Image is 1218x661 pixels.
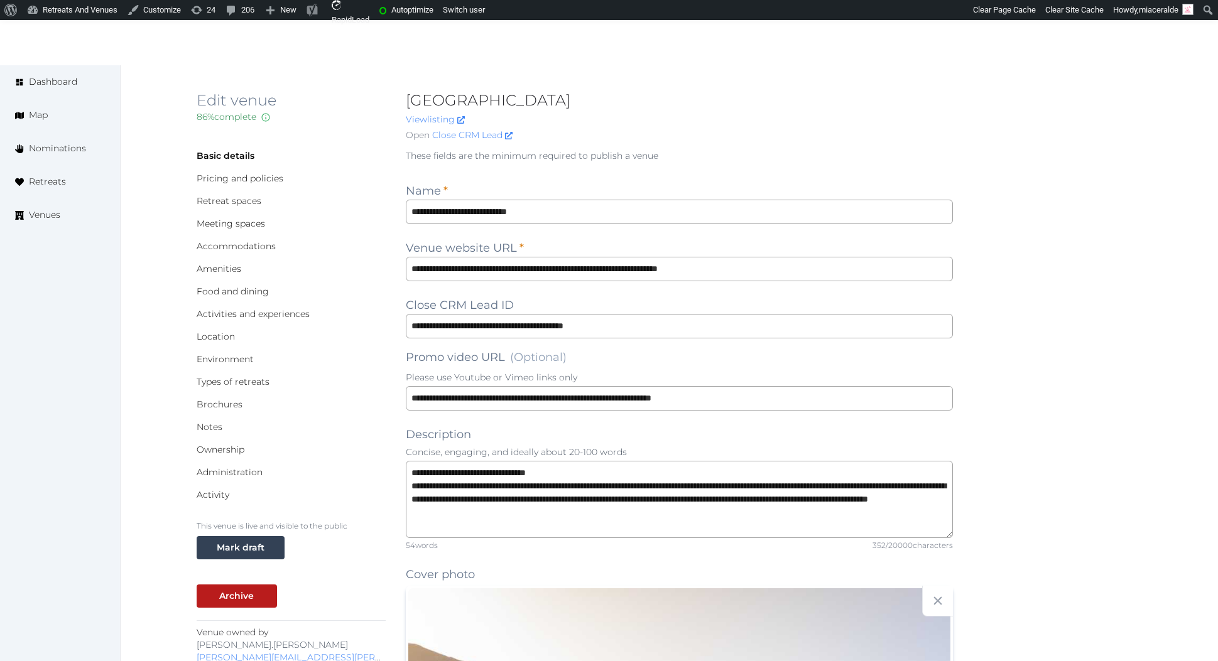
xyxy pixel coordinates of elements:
[406,540,438,551] div: 54 words
[217,541,264,554] div: Mark draft
[197,90,386,110] h2: Edit venue
[406,114,465,125] a: Viewlisting
[197,263,241,274] a: Amenities
[1045,5,1104,14] span: Clear Site Cache
[197,489,229,500] a: Activity
[197,240,276,252] a: Accommodations
[406,371,954,384] p: Please use Youtube or Vimeo links only
[29,109,48,122] span: Map
[406,296,514,314] label: Close CRM Lead ID
[197,111,256,122] span: 86 % complete
[973,5,1036,14] span: Clear Page Cache
[29,208,60,222] span: Venues
[406,348,567,366] label: Promo video URL
[197,173,283,184] a: Pricing and policies
[406,149,954,162] p: These fields are the minimum required to publish a venue
[29,175,66,188] span: Retreats
[197,150,254,161] a: Basic details
[197,331,235,342] a: Location
[873,540,953,551] div: 352 / 20000 characters
[406,446,954,458] p: Concise, engaging, and ideally about 20-100 words
[197,444,244,455] a: Ownership
[197,218,265,229] a: Meeting spaces
[219,589,254,603] div: Archive
[406,90,954,110] h2: [GEOGRAPHIC_DATA]
[197,421,222,433] a: Notes
[29,142,86,155] span: Nominations
[197,308,310,320] a: Activities and experiences
[197,536,285,559] button: Mark draft
[197,376,269,387] a: Types of retreats
[1139,5,1178,14] span: miaceralde
[432,129,513,142] a: Close CRM Lead
[406,239,524,257] label: Venue website URL
[197,195,261,207] a: Retreat spaces
[406,129,430,142] span: Open
[510,350,567,364] span: (Optional)
[29,75,77,89] span: Dashboard
[197,399,242,410] a: Brochures
[197,353,254,365] a: Environment
[197,639,348,650] span: [PERSON_NAME].[PERSON_NAME]
[406,566,475,583] label: Cover photo
[406,426,471,443] label: Description
[406,182,448,200] label: Name
[197,584,277,608] button: Archive
[197,466,263,478] a: Administration
[197,286,269,297] a: Food and dining
[197,521,386,531] p: This venue is live and visible to the public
